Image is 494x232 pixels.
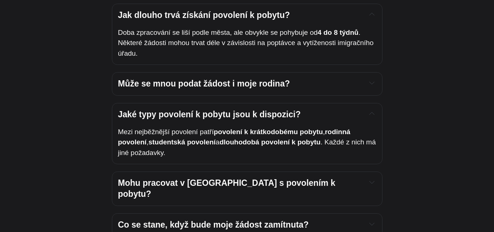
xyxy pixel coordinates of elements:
[368,109,376,118] button: Rozbalit přepínač pro čtení obsahu
[118,10,290,20] font: Jak dlouho trvá získání povolení k pobytu?
[368,220,376,228] button: Rozbalit přepínač pro čtení obsahu
[318,29,359,36] font: 4 do 8 týdnů
[323,128,325,136] font: ,
[368,78,376,87] button: Rozbalit přepínač pro čtení obsahu
[216,138,220,146] font: a
[118,29,376,57] font: . Některé žádosti mohou trvat déle v závislosti na poptávce a vytíženosti imigračního úřadu.
[147,138,148,146] font: ,
[118,138,378,156] font: . Každé z nich má jiné požadavky.
[368,178,376,187] button: Rozbalit přepínač pro čtení obsahu
[118,128,214,136] font: Mezi nejběžnější povolení patří
[368,10,376,19] button: Rozbalit přepínač pro čtení obsahu
[118,79,290,88] font: Může se mnou podat žádost i moje rodina?
[148,138,216,146] font: studentská povolení
[118,29,318,36] font: Doba zpracování se liší podle města, ale obvykle se pohybuje od
[118,220,309,229] font: Co se stane, když bude moje žádost zamítnuta?
[118,178,338,199] font: Mohu pracovat v [GEOGRAPHIC_DATA] s povolením k pobytu?
[219,138,321,146] font: dlouhodobá povolení k pobytu
[118,110,301,119] font: Jaké typy povolení k pobytu jsou k dispozici?
[214,128,323,136] font: povolení k krátkodobému pobytu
